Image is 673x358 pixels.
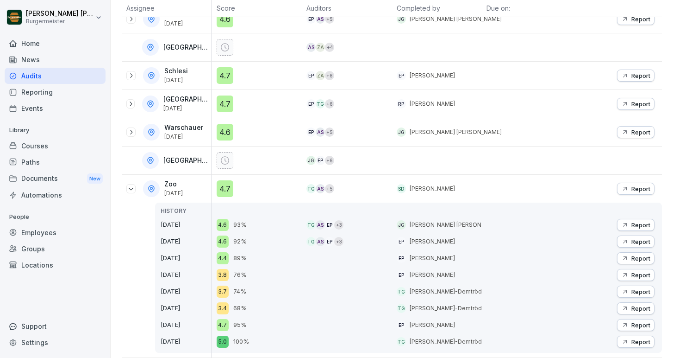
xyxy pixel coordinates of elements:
[617,302,654,314] button: Report
[397,71,406,80] div: EP
[617,13,654,25] button: Report
[410,254,455,262] p: [PERSON_NAME]
[397,14,406,24] div: JG
[217,286,229,298] div: 3.7
[306,99,316,109] div: EP
[5,170,106,187] a: DocumentsNew
[161,337,212,346] p: [DATE]
[217,236,229,248] div: 4.6
[217,269,229,281] div: 3.8
[217,180,233,197] div: 4.7
[26,10,93,18] p: [PERSON_NAME] [PERSON_NAME]
[397,304,406,313] div: TG
[410,221,502,229] p: [PERSON_NAME] [PERSON_NAME]
[325,220,334,230] div: EP
[617,269,654,281] button: Report
[631,221,650,229] p: Report
[233,254,247,263] p: 89%
[316,43,325,52] div: ZA
[316,128,325,137] div: AS
[5,210,106,224] p: People
[316,184,325,193] div: AS
[217,124,233,141] div: 4.6
[306,220,316,230] div: TG
[5,138,106,154] a: Courses
[5,123,106,138] p: Library
[5,100,106,116] a: Events
[5,68,106,84] a: Audits
[161,220,212,230] p: [DATE]
[217,252,229,264] div: 4.4
[316,99,325,109] div: TG
[217,336,229,348] div: 5.0
[397,3,478,13] p: Completed by
[316,156,325,165] div: EP
[617,98,654,110] button: Report
[5,154,106,170] a: Paths
[316,14,325,24] div: AS
[410,71,455,80] p: [PERSON_NAME]
[306,156,316,165] div: JG
[233,320,247,330] p: 95%
[617,252,654,264] button: Report
[631,238,650,245] p: Report
[334,237,343,246] div: + 3
[316,237,325,246] div: AS
[617,236,654,248] button: Report
[306,237,316,246] div: TG
[233,337,249,346] p: 100%
[163,96,210,103] p: [GEOGRAPHIC_DATA]
[5,257,106,273] a: Locations
[325,128,334,137] div: + 5
[631,15,650,23] p: Report
[5,187,106,203] a: Automations
[161,207,212,215] p: HISTORY
[410,288,487,296] p: [PERSON_NAME]-Demtröder
[631,321,650,329] p: Report
[5,84,106,100] a: Reporting
[161,287,212,296] p: [DATE]
[26,18,93,25] p: Burgermeister
[5,224,106,241] div: Employees
[397,220,406,230] div: JG
[164,134,203,140] p: [DATE]
[306,14,316,24] div: EP
[410,128,502,136] p: [PERSON_NAME] [PERSON_NAME]
[410,321,455,329] p: [PERSON_NAME]
[164,124,203,132] p: Warschauer
[397,270,406,280] div: EP
[217,11,233,27] div: 4.6
[164,77,188,83] p: [DATE]
[397,337,406,346] div: TG
[164,190,183,197] p: [DATE]
[631,271,650,279] p: Report
[631,72,650,79] p: Report
[306,128,316,137] div: EP
[5,241,106,257] a: Groups
[631,255,650,262] p: Report
[631,128,650,136] p: Report
[325,71,334,80] div: + 6
[617,336,654,348] button: Report
[5,51,106,68] a: News
[397,237,406,246] div: EP
[306,71,316,80] div: EP
[161,304,212,313] p: [DATE]
[325,237,334,246] div: EP
[325,156,334,165] div: + 6
[325,43,334,52] div: + 4
[410,185,455,193] p: [PERSON_NAME]
[233,304,247,313] p: 68%
[410,237,455,246] p: [PERSON_NAME]
[306,184,316,193] div: TG
[397,128,406,137] div: JG
[617,126,654,138] button: Report
[163,44,210,51] p: [GEOGRAPHIC_DATA]
[5,334,106,351] a: Settings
